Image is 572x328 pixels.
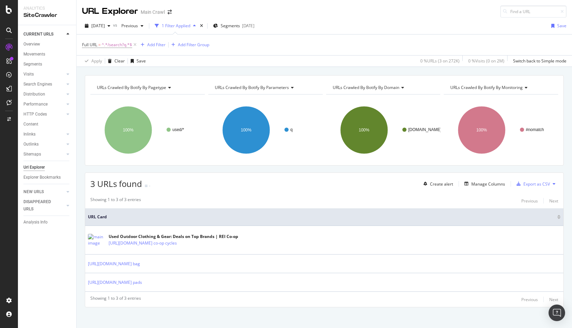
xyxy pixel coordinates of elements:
svg: A chart. [208,100,323,160]
div: 1 Filter Applied [162,23,190,29]
span: URLs Crawled By Botify By pagetype [97,85,166,90]
div: HTTP Codes [23,111,47,118]
div: Performance [23,101,48,108]
div: 0 % URLs ( 3 on 272K ) [420,58,460,64]
button: Previous [521,197,538,205]
a: Content [23,121,71,128]
a: [URL][DOMAIN_NAME] pads [88,279,142,286]
img: main image [88,234,105,246]
button: Apply [82,56,102,67]
a: Overview [23,41,71,48]
text: 100% [476,128,487,132]
button: Segments[DATE] [210,20,257,31]
button: Next [549,197,558,205]
div: Showing 1 to 3 of 3 entries [90,295,141,304]
div: Analysis Info [23,219,48,226]
div: Sitemaps [23,151,41,158]
button: Save [128,56,146,67]
h4: URLs Crawled By Botify By parameters [213,82,317,93]
span: URLs Crawled By Botify By parameters [215,85,289,90]
div: Add Filter Group [178,42,209,48]
div: Overview [23,41,40,48]
text: 100% [123,128,134,132]
input: Find a URL [500,6,566,18]
div: Manage Columns [471,181,505,187]
div: 0 % Visits ( 0 on 2M ) [468,58,504,64]
div: Url Explorer [23,164,45,171]
div: Used Outdoor Clothing & Gear: Deals on Top Brands | REI Co-op [109,233,238,240]
a: [URL][DOMAIN_NAME] bag [88,260,140,267]
svg: A chart. [326,100,441,160]
h4: URLs Crawled By Botify By pagetype [96,82,199,93]
div: arrow-right-arrow-left [168,10,172,14]
svg: A chart. [444,100,558,160]
div: Search Engines [23,81,52,88]
div: Export as CSV [523,181,550,187]
a: Inlinks [23,131,64,138]
div: Explorer Bookmarks [23,174,61,181]
span: vs [113,22,119,28]
button: Add Filter Group [169,41,209,49]
a: Outlinks [23,141,64,148]
a: Analysis Info [23,219,71,226]
span: URLs Crawled By Botify By domain [333,85,399,90]
div: Showing 1 to 3 of 3 entries [90,197,141,205]
div: - [149,183,150,189]
a: Performance [23,101,64,108]
button: Export as CSV [514,178,550,189]
button: Clear [105,56,125,67]
div: Distribution [23,91,45,98]
div: NEW URLS [23,188,44,196]
div: Open Intercom Messenger [549,305,565,321]
div: Previous [521,297,538,302]
a: Explorer Bookmarks [23,174,71,181]
button: Create alert [421,178,453,189]
a: HTTP Codes [23,111,64,118]
div: Movements [23,51,45,58]
button: Manage Columns [462,180,505,188]
div: Save [137,58,146,64]
div: Next [549,198,558,204]
span: ^.*/search?q.*$ [102,40,132,50]
div: times [199,22,204,29]
span: 3 URLs found [90,178,142,189]
text: 100% [359,128,369,132]
h4: URLs Crawled By Botify By monitoring [449,82,552,93]
img: Equal [145,185,148,187]
span: URL Card [88,214,555,220]
a: Visits [23,71,64,78]
button: Switch back to Simple mode [510,56,566,67]
a: Segments [23,61,71,68]
span: Full URL [82,42,97,48]
a: Url Explorer [23,164,71,171]
div: Clear [114,58,125,64]
button: Add Filter [138,41,165,49]
svg: A chart. [90,100,205,160]
div: DISAPPEARED URLS [23,198,58,213]
text: [DOMAIN_NAME][URL] [408,127,452,132]
div: Inlinks [23,131,36,138]
a: [URL][DOMAIN_NAME] co-op cycles [109,240,177,247]
div: [DATE] [242,23,254,29]
text: used/* [172,127,184,132]
div: Main Crawl [141,9,165,16]
span: 2025 Oct. 1st [91,23,105,29]
text: #nomatch [526,127,544,132]
a: Distribution [23,91,64,98]
span: URLs Crawled By Botify By monitoring [450,85,523,90]
div: CURRENT URLS [23,31,53,38]
div: Previous [521,198,538,204]
button: Save [549,20,566,31]
h4: URLs Crawled By Botify By domain [331,82,434,93]
a: DISAPPEARED URLS [23,198,64,213]
button: [DATE] [82,20,113,31]
div: Outlinks [23,141,39,148]
span: Segments [221,23,240,29]
button: 1 Filter Applied [152,20,199,31]
div: URL Explorer [82,6,138,17]
div: Create alert [430,181,453,187]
